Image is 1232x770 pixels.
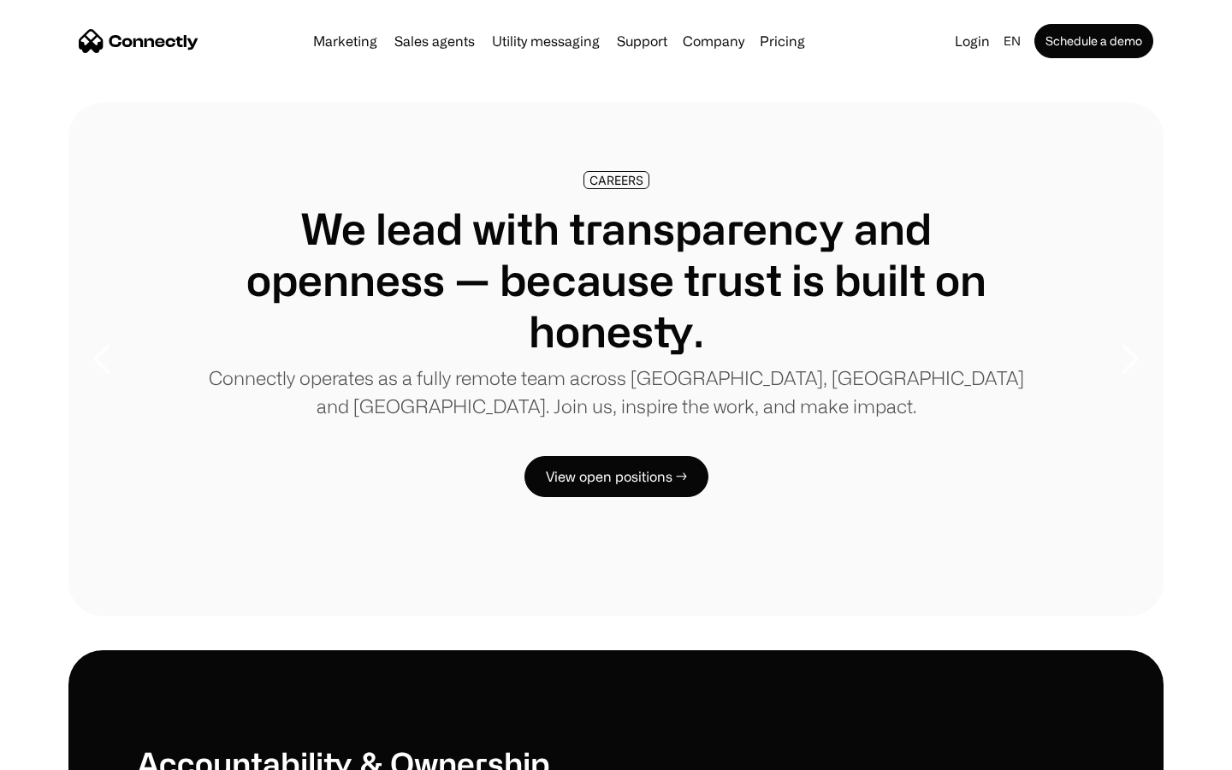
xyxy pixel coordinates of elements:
a: Pricing [753,34,812,48]
a: View open positions → [524,456,708,497]
ul: Language list [34,740,103,764]
div: CAREERS [589,174,643,187]
a: Marketing [306,34,384,48]
a: Login [948,29,997,53]
a: Schedule a demo [1034,24,1153,58]
h1: We lead with transparency and openness — because trust is built on honesty. [205,203,1027,357]
aside: Language selected: English [17,738,103,764]
a: Utility messaging [485,34,607,48]
div: en [1004,29,1021,53]
p: Connectly operates as a fully remote team across [GEOGRAPHIC_DATA], [GEOGRAPHIC_DATA] and [GEOGRA... [205,364,1027,420]
div: Company [683,29,744,53]
a: Support [610,34,674,48]
a: Sales agents [388,34,482,48]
